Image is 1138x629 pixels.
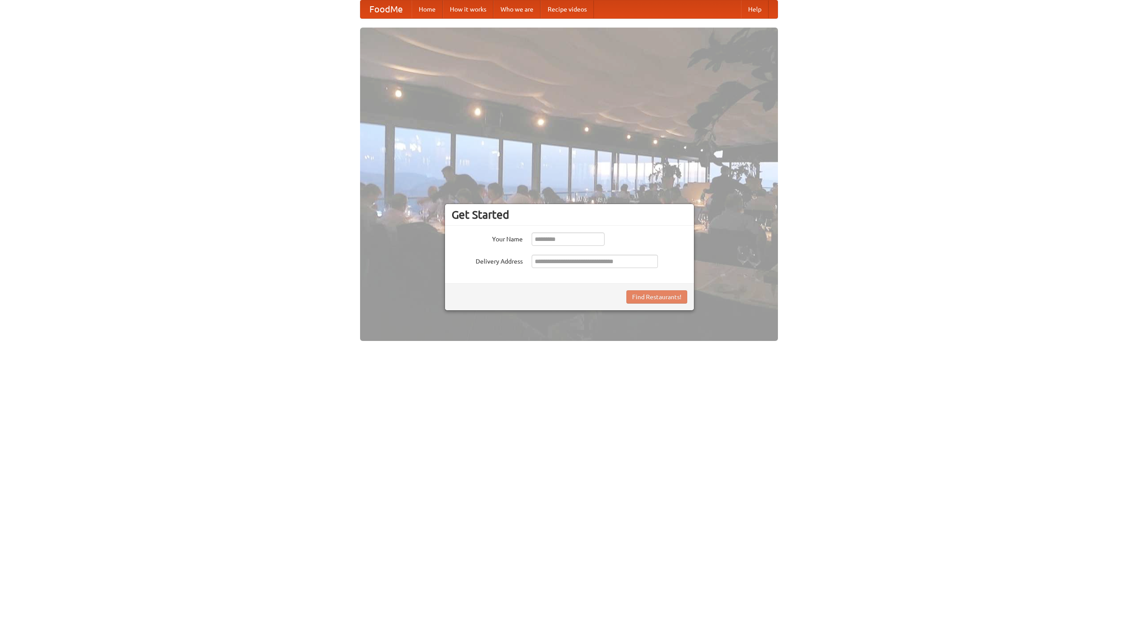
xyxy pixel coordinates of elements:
label: Delivery Address [452,255,523,266]
a: Home [412,0,443,18]
a: FoodMe [361,0,412,18]
a: Who we are [493,0,541,18]
label: Your Name [452,232,523,244]
a: How it works [443,0,493,18]
a: Help [741,0,769,18]
h3: Get Started [452,208,687,221]
a: Recipe videos [541,0,594,18]
button: Find Restaurants! [626,290,687,304]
